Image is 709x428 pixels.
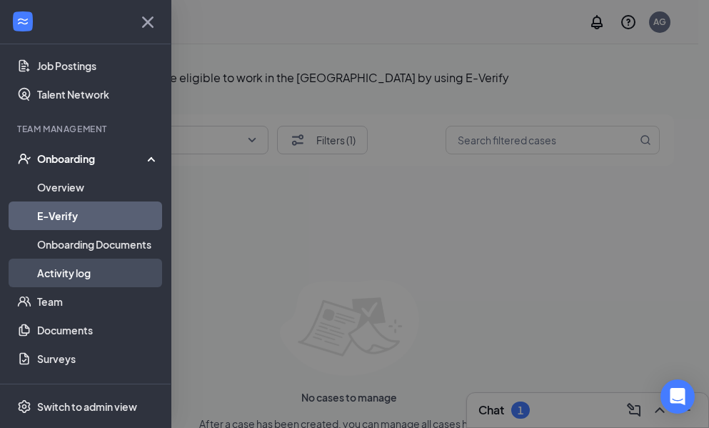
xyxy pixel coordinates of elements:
[17,151,31,166] svg: UserCheck
[37,151,147,166] div: Onboarding
[16,14,30,29] svg: WorkstreamLogo
[37,201,159,230] a: E-Verify
[17,123,156,135] div: Team Management
[37,80,159,109] a: Talent Network
[37,399,137,414] div: Switch to admin view
[136,11,159,34] svg: Cross
[37,259,159,287] a: Activity log
[37,344,159,373] a: Surveys
[37,173,159,201] a: Overview
[660,379,695,414] div: Open Intercom Messenger
[37,287,159,316] a: Team
[17,399,31,414] svg: Settings
[37,230,159,259] a: Onboarding Documents
[37,51,159,80] a: Job Postings
[37,316,159,344] a: Documents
